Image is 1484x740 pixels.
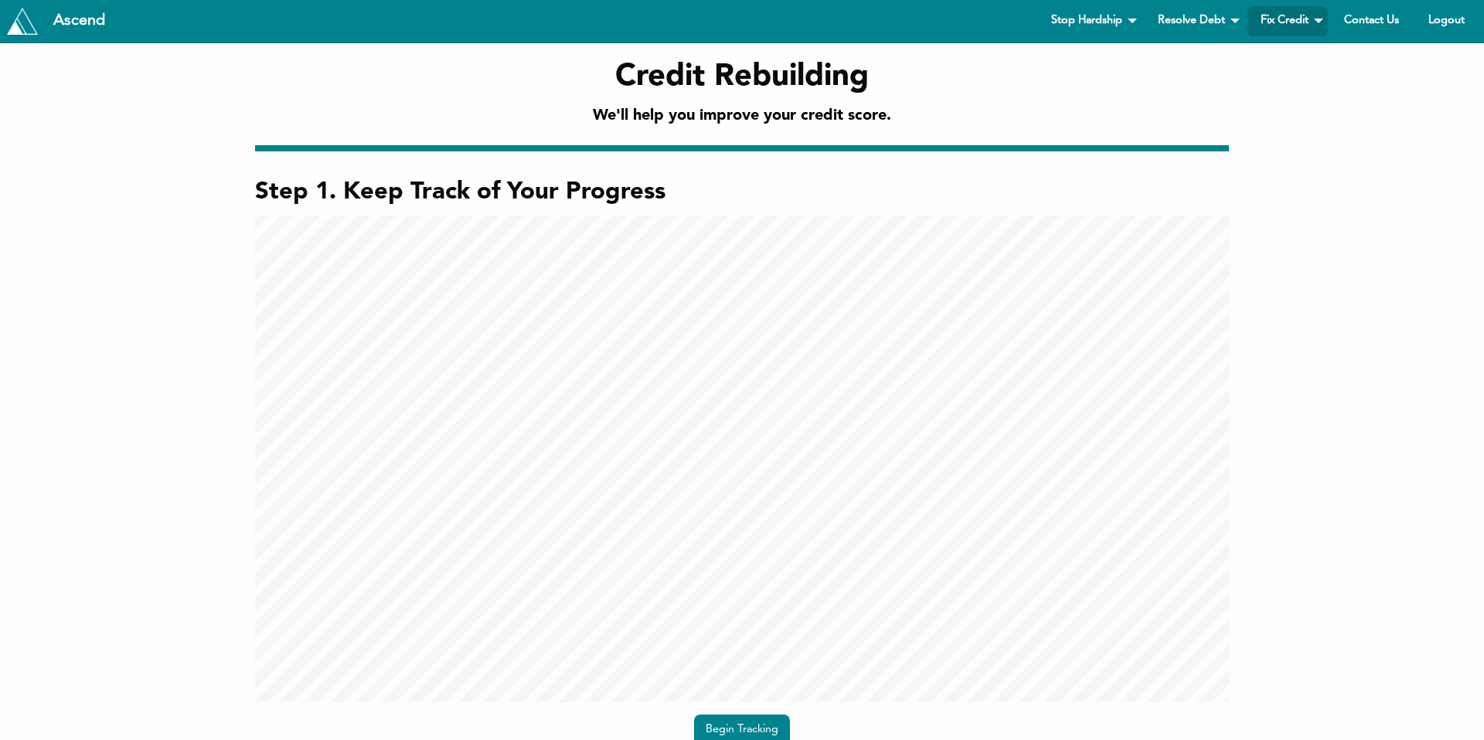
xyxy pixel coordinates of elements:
h3: Step 1. Keep Track of Your Progress [255,176,1229,209]
a: Resolve Debt [1145,6,1244,36]
img: Tryascend.com [7,8,38,34]
a: Stop Hardship [1038,6,1142,36]
a: Logout [1415,6,1478,36]
h1: Credit Rebuilding [593,56,891,99]
h2: We'll help you improve your credit score. [593,105,891,127]
a: Contact Us [1331,6,1412,36]
div: Ascend [41,13,117,29]
a: Tryascend.com Ascend [3,4,121,38]
a: Fix Credit [1247,6,1328,36]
